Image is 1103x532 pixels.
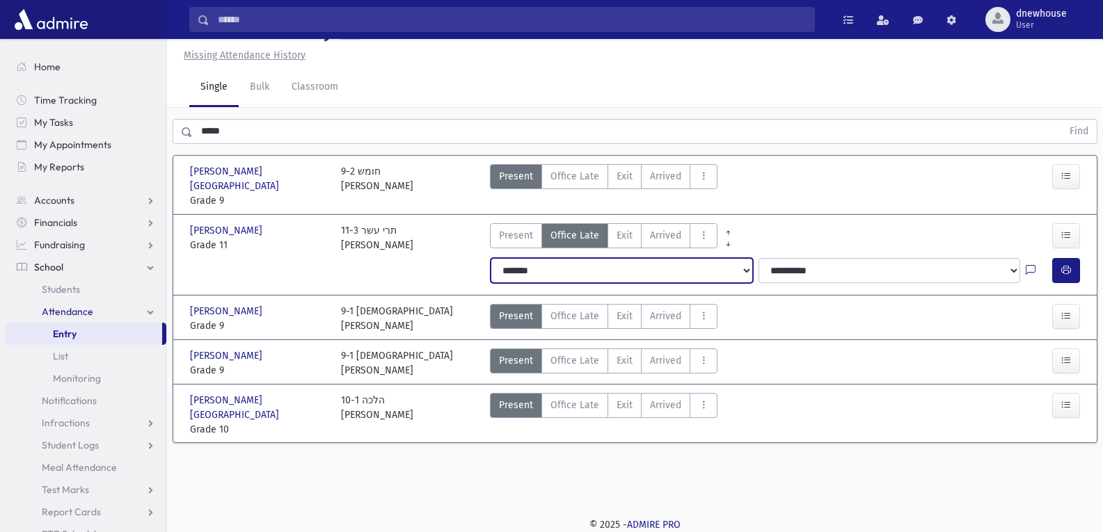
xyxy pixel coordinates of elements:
[550,169,599,184] span: Office Late
[190,393,327,422] span: [PERSON_NAME][GEOGRAPHIC_DATA]
[184,49,305,61] u: Missing Attendance History
[34,261,63,273] span: School
[190,223,265,238] span: [PERSON_NAME]
[6,156,166,178] a: My Reports
[42,461,117,474] span: Meal Attendance
[550,228,599,243] span: Office Late
[6,389,166,412] a: Notifications
[190,238,327,252] span: Grade 11
[34,239,85,251] span: Fundraising
[617,169,633,184] span: Exit
[650,309,681,323] span: Arrived
[650,353,681,368] span: Arrived
[1016,19,1067,31] span: User
[490,304,717,333] div: AttTypes
[190,193,327,208] span: Grade 9
[42,417,90,429] span: Infractions
[341,348,453,378] div: 9-1 [DEMOGRAPHIC_DATA] [PERSON_NAME]
[650,169,681,184] span: Arrived
[209,7,814,32] input: Search
[42,305,93,318] span: Attendance
[189,517,1081,532] div: © 2025 -
[6,367,166,389] a: Monitoring
[190,319,327,333] span: Grade 9
[499,353,533,368] span: Present
[499,309,533,323] span: Present
[42,439,99,451] span: Student Logs
[190,348,265,363] span: [PERSON_NAME]
[550,353,599,368] span: Office Late
[239,68,280,107] a: Bulk
[6,323,162,345] a: Entry
[6,256,166,278] a: School
[280,68,349,107] a: Classroom
[6,501,166,523] a: Report Cards
[617,309,633,323] span: Exit
[190,164,327,193] span: [PERSON_NAME][GEOGRAPHIC_DATA]
[42,506,101,518] span: Report Cards
[34,138,111,151] span: My Appointments
[42,283,80,296] span: Students
[6,456,166,478] a: Meal Attendance
[189,68,239,107] a: Single
[617,353,633,368] span: Exit
[34,94,97,106] span: Time Tracking
[499,398,533,412] span: Present
[42,483,89,496] span: Test Marks
[1061,120,1097,143] button: Find
[34,116,73,129] span: My Tasks
[11,6,91,33] img: AdmirePro
[6,345,166,367] a: List
[499,228,533,243] span: Present
[42,394,97,407] span: Notifications
[6,434,166,456] a: Student Logs
[550,398,599,412] span: Office Late
[34,216,77,229] span: Financials
[341,164,413,208] div: 9-2 חומש [PERSON_NAME]
[341,223,413,252] div: 11-3 תרי עשר [PERSON_NAME]
[190,363,327,378] span: Grade 9
[53,350,68,362] span: List
[6,278,166,300] a: Students
[6,89,166,111] a: Time Tracking
[490,164,717,208] div: AttTypes
[490,393,717,437] div: AttTypes
[6,300,166,323] a: Attendance
[490,223,717,252] div: AttTypes
[650,398,681,412] span: Arrived
[34,194,74,207] span: Accounts
[6,234,166,256] a: Fundraising
[6,111,166,134] a: My Tasks
[6,189,166,211] a: Accounts
[53,372,101,385] span: Monitoring
[341,393,413,437] div: 10-1 הלכה [PERSON_NAME]
[1016,8,1067,19] span: dnewhouse
[6,211,166,234] a: Financials
[617,398,633,412] span: Exit
[650,228,681,243] span: Arrived
[341,304,453,333] div: 9-1 [DEMOGRAPHIC_DATA] [PERSON_NAME]
[6,412,166,434] a: Infractions
[6,478,166,501] a: Test Marks
[499,169,533,184] span: Present
[34,61,61,73] span: Home
[490,348,717,378] div: AttTypes
[190,304,265,319] span: [PERSON_NAME]
[190,422,327,437] span: Grade 10
[6,134,166,156] a: My Appointments
[617,228,633,243] span: Exit
[34,161,84,173] span: My Reports
[6,56,166,78] a: Home
[178,49,305,61] a: Missing Attendance History
[550,309,599,323] span: Office Late
[53,328,77,340] span: Entry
